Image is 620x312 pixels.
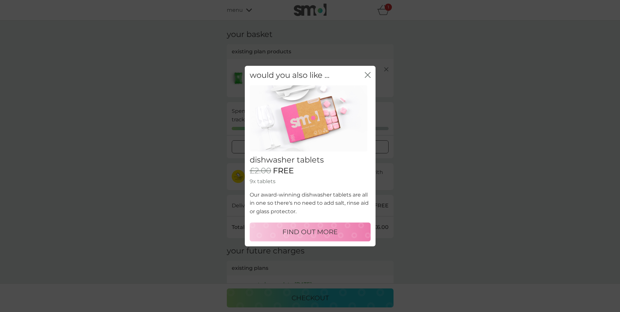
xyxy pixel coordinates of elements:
p: 9x tablets [250,177,371,186]
h2: dishwasher tablets [250,155,371,165]
p: FIND OUT MORE [282,227,338,237]
p: Our award-winning dishwasher tablets are all in one so there's no need to add salt, rinse aid or ... [250,191,371,216]
h2: would you also like ... [250,71,329,80]
span: FREE [273,166,294,176]
span: £2.00 [250,166,271,176]
button: FIND OUT MORE [250,222,371,241]
button: close [365,72,371,79]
